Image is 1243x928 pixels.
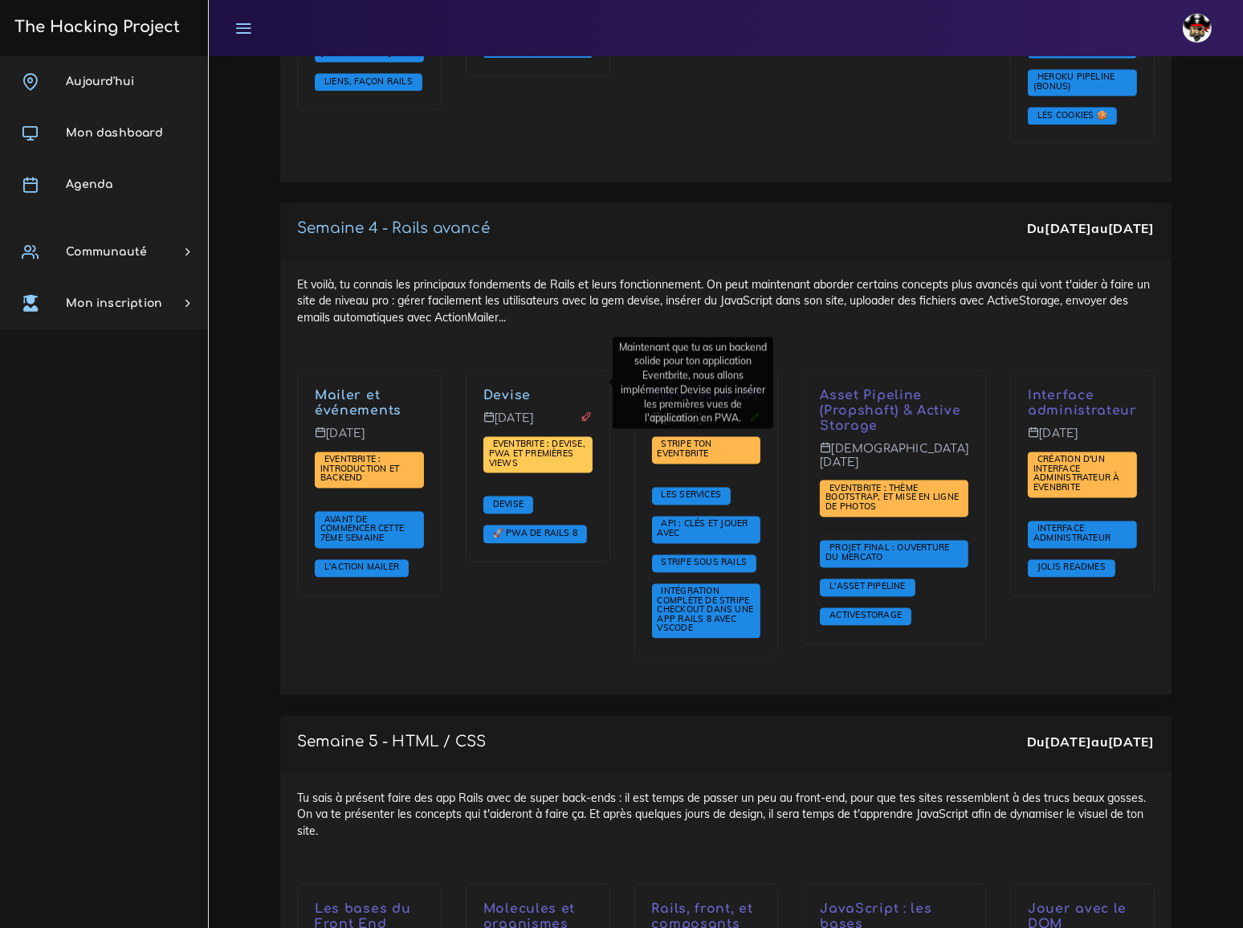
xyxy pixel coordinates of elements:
[1108,734,1155,750] strong: [DATE]
[489,528,581,539] a: 🚀 PWA de Rails 8
[1027,219,1155,238] div: Du au
[489,527,581,538] span: 🚀 PWA de Rails 8
[66,297,162,309] span: Mon inscription
[489,438,585,468] span: Eventbrite : Devise, PWA et premières views
[315,388,401,418] a: Mailer et événements
[320,37,401,58] span: En route [PERSON_NAME] !
[315,427,424,452] p: [DATE]
[1033,72,1115,92] a: Heroku Pipeline (Bonus)
[658,517,748,538] span: API : clés et jouer avec
[280,260,1172,694] div: Et voilà, tu connais les principaux fondements de Rails et leurs fonctionnement. On peut maintena...
[613,337,773,428] div: Maintenant que tu as un backend solide pour ton application Eventbrite, nous allons implémenter D...
[820,442,968,481] p: [DEMOGRAPHIC_DATA][DATE]
[320,76,417,87] span: Liens, façon Rails
[320,561,403,572] span: L'Action Mailer
[1028,388,1137,419] p: Interface administrateur
[489,498,528,509] span: Devise
[1027,733,1155,751] div: Du au
[483,411,593,437] p: [DATE]
[320,453,399,483] span: Eventbrite : introduction et backend
[1183,14,1212,43] img: avatar
[66,76,134,88] span: Aujourd'hui
[658,438,713,459] span: Stripe ton Eventbrite
[489,439,585,468] a: Eventbrite : Devise, PWA et premières views
[320,76,417,88] a: Liens, façon Rails
[10,18,180,36] h3: The Hacking Project
[658,585,754,633] span: Intégration complète de Stripe Checkout dans une app Rails 8 avec VSCode
[825,609,906,620] span: ActiveStorage
[1033,522,1115,543] span: Interface administrateur
[297,733,486,750] p: Semaine 5 - HTML / CSS
[1033,109,1111,121] span: Les cookies 🍪
[320,562,403,573] a: L'Action Mailer
[1033,561,1110,572] span: Jolis READMEs
[658,489,726,500] span: Les services
[297,220,490,236] a: Semaine 4 - Rails avancé
[825,542,949,562] span: Projet final : ouverture du mercato
[66,178,112,190] span: Agenda
[1033,110,1111,121] a: Les cookies 🍪
[1033,453,1119,493] span: Création d'un interface administrateur à Evenbrite
[820,388,968,433] p: Asset Pipeline (Propshaft) & Active Storage
[489,499,528,510] a: Devise
[1028,427,1137,452] p: [DATE]
[1045,220,1091,236] strong: [DATE]
[1108,220,1155,236] strong: [DATE]
[483,388,531,403] a: Devise
[320,454,399,484] a: Eventbrite : introduction et backend
[66,246,147,258] span: Communauté
[1045,734,1091,750] strong: [DATE]
[825,482,959,512] span: Eventbrite : thème bootstrap, et mise en ligne de photos
[66,127,163,139] span: Mon dashboard
[658,556,752,567] span: Stripe sous Rails
[825,580,909,591] span: L'Asset Pipeline
[320,513,404,543] a: Avant de commencer cette 7ème semaine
